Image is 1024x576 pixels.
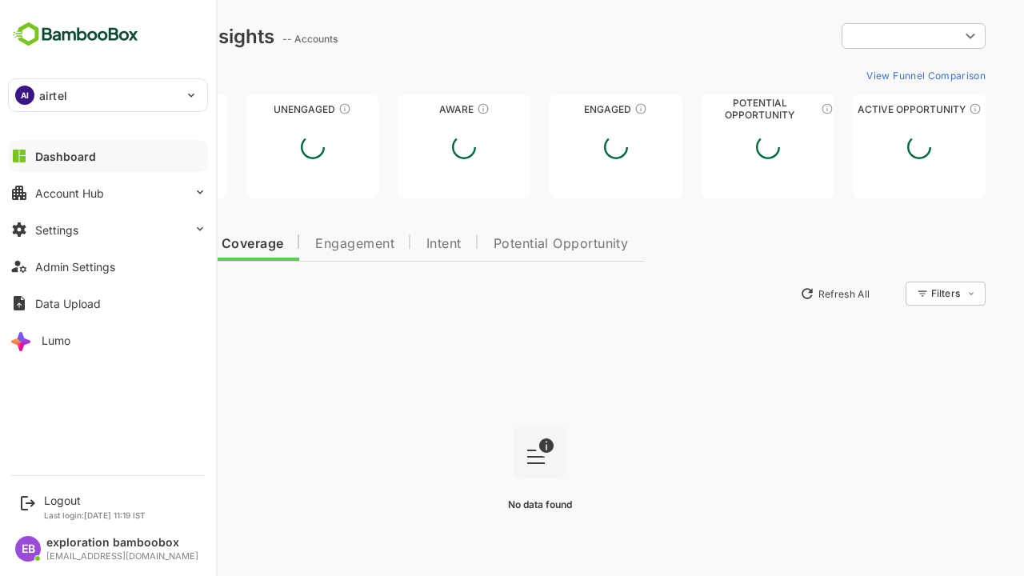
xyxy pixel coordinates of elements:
[190,103,323,115] div: Unengaged
[39,87,67,104] p: airtel
[804,62,930,88] button: View Funnel Comparison
[35,260,115,274] div: Admin Settings
[15,86,34,105] div: AI
[259,238,338,250] span: Engagement
[8,214,208,246] button: Settings
[35,297,101,310] div: Data Upload
[38,25,218,48] div: Dashboard Insights
[130,102,143,115] div: These accounts have not been engaged with for a defined time period
[786,22,930,50] div: ​
[8,19,143,50] img: BambooboxFullLogoMark.5f36c76dfaba33ec1ec1367b70bb1252.svg
[8,140,208,172] button: Dashboard
[646,103,778,115] div: Potential Opportunity
[44,494,146,507] div: Logout
[54,238,227,250] span: Data Quality and Coverage
[38,103,171,115] div: Unreached
[8,324,208,356] button: Lumo
[35,186,104,200] div: Account Hub
[370,238,406,250] span: Intent
[46,536,198,550] div: exploration bamboobox
[874,279,930,308] div: Filters
[421,102,434,115] div: These accounts have just entered the buying cycle and need further nurturing
[38,279,155,308] button: New Insights
[46,551,198,562] div: [EMAIL_ADDRESS][DOMAIN_NAME]
[452,498,516,510] span: No data found
[8,177,208,209] button: Account Hub
[765,102,778,115] div: These accounts are MQAs and can be passed on to Inside Sales
[282,102,295,115] div: These accounts have not shown enough engagement and need nurturing
[797,103,930,115] div: Active Opportunity
[578,102,591,115] div: These accounts are warm, further nurturing would qualify them to MQAs
[35,223,78,237] div: Settings
[494,103,626,115] div: Engaged
[42,334,70,347] div: Lumo
[875,287,904,299] div: Filters
[438,238,573,250] span: Potential Opportunity
[342,103,474,115] div: Aware
[737,281,821,306] button: Refresh All
[8,287,208,319] button: Data Upload
[913,102,926,115] div: These accounts have open opportunities which might be at any of the Sales Stages
[15,536,41,562] div: EB
[44,510,146,520] p: Last login: [DATE] 11:19 IST
[8,250,208,282] button: Admin Settings
[226,33,286,45] ag: -- Accounts
[35,150,96,163] div: Dashboard
[9,79,207,111] div: AIairtel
